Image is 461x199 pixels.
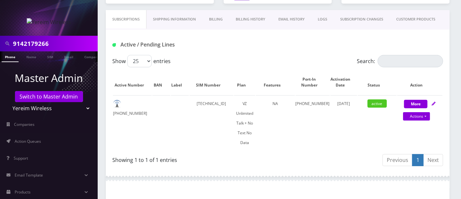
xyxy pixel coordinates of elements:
span: Action Queues [15,139,41,144]
div: Showing 1 to 1 of 1 entries [112,153,273,164]
a: Email [61,51,77,61]
h1: Active / Pending Lines [112,42,216,48]
span: Companies [14,122,35,127]
th: Features: activate to sort column ascending [256,70,295,95]
a: CUSTOMER PRODUCTS [390,10,442,29]
input: Search: [378,55,443,67]
label: Show entries [112,55,171,67]
th: Port-In Number: activate to sort column ascending [296,70,330,95]
a: EMAIL HISTORY [272,10,311,29]
th: Active Number: activate to sort column ascending [113,70,152,95]
a: Name [23,51,39,61]
span: Products [15,189,31,195]
td: VZ Unlimited Talk + No Text No Data [234,95,255,151]
td: [TECHNICAL_ID] [189,95,233,151]
span: active [368,99,387,108]
a: SUBSCRIPTION CHANGES [334,10,390,29]
img: default.png [113,100,121,108]
th: Status: activate to sort column ascending [358,70,397,95]
a: Billing History [229,10,272,29]
th: Activation Date: activate to sort column ascending [330,70,357,95]
img: Yereim Wireless [27,18,71,26]
a: SIM [44,51,56,61]
select: Showentries [127,55,152,67]
span: [DATE] [337,101,350,106]
a: Previous [383,154,412,166]
th: Action: activate to sort column ascending [397,70,442,95]
td: [PHONE_NUMBER] [296,95,330,151]
a: LOGS [311,10,334,29]
th: Label: activate to sort column ascending [171,70,189,95]
a: Shipping Information [147,10,203,29]
a: Actions [403,112,430,121]
span: Support [14,155,28,161]
a: Phone [2,51,19,62]
td: NA [256,95,295,151]
td: [PHONE_NUMBER] [113,95,152,151]
a: Billing [203,10,229,29]
a: Company [81,51,103,61]
th: BAN: activate to sort column ascending [152,70,170,95]
img: Active / Pending Lines [112,43,116,47]
a: Switch to Master Admin [15,91,83,102]
input: Search in Company [13,37,96,50]
th: SIM Number: activate to sort column ascending [189,70,233,95]
span: Email Template [15,172,43,178]
a: Subscriptions [106,10,147,29]
label: Search: [357,55,443,67]
button: More [404,100,427,108]
a: Next [423,154,443,166]
a: 1 [412,154,424,166]
th: Plan: activate to sort column ascending [234,70,255,95]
